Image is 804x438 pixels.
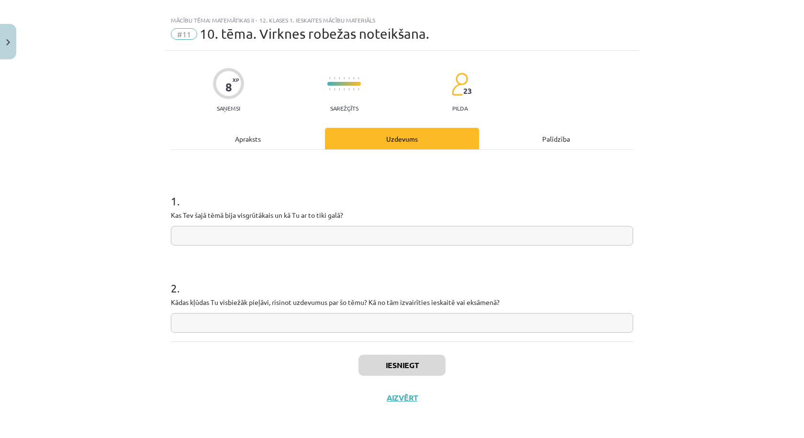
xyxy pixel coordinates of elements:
[171,178,633,207] h1: 1 .
[6,39,10,45] img: icon-close-lesson-0947bae3869378f0d4975bcd49f059093ad1ed9edebbc8119c70593378902aed.svg
[171,28,197,40] span: #11
[233,77,239,82] span: XP
[334,88,335,90] img: icon-short-line-57e1e144782c952c97e751825c79c345078a6d821885a25fce030b3d8c18986b.svg
[225,80,232,94] div: 8
[171,128,325,149] div: Apraksts
[344,77,345,79] img: icon-short-line-57e1e144782c952c97e751825c79c345078a6d821885a25fce030b3d8c18986b.svg
[200,26,429,42] span: 10. tēma. Virknes robežas noteikšana.
[329,88,330,90] img: icon-short-line-57e1e144782c952c97e751825c79c345078a6d821885a25fce030b3d8c18986b.svg
[451,72,468,96] img: students-c634bb4e5e11cddfef0936a35e636f08e4e9abd3cc4e673bd6f9a4125e45ecb1.svg
[384,393,420,403] button: Aizvērt
[479,128,633,149] div: Palīdzība
[339,77,340,79] img: icon-short-line-57e1e144782c952c97e751825c79c345078a6d821885a25fce030b3d8c18986b.svg
[463,87,472,95] span: 23
[171,210,633,220] p: Kas Tev šajā tēmā bija visgrūtākais un kā Tu ar to tiki galā?
[171,17,633,23] div: Mācību tēma: Matemātikas ii - 12. klases 1. ieskaites mācību materiāls
[353,88,354,90] img: icon-short-line-57e1e144782c952c97e751825c79c345078a6d821885a25fce030b3d8c18986b.svg
[358,77,359,79] img: icon-short-line-57e1e144782c952c97e751825c79c345078a6d821885a25fce030b3d8c18986b.svg
[344,88,345,90] img: icon-short-line-57e1e144782c952c97e751825c79c345078a6d821885a25fce030b3d8c18986b.svg
[171,265,633,294] h1: 2 .
[358,88,359,90] img: icon-short-line-57e1e144782c952c97e751825c79c345078a6d821885a25fce030b3d8c18986b.svg
[325,128,479,149] div: Uzdevums
[339,88,340,90] img: icon-short-line-57e1e144782c952c97e751825c79c345078a6d821885a25fce030b3d8c18986b.svg
[213,105,244,112] p: Saņemsi
[329,77,330,79] img: icon-short-line-57e1e144782c952c97e751825c79c345078a6d821885a25fce030b3d8c18986b.svg
[358,355,446,376] button: Iesniegt
[334,77,335,79] img: icon-short-line-57e1e144782c952c97e751825c79c345078a6d821885a25fce030b3d8c18986b.svg
[353,77,354,79] img: icon-short-line-57e1e144782c952c97e751825c79c345078a6d821885a25fce030b3d8c18986b.svg
[330,105,358,112] p: Sarežģīts
[171,297,633,307] p: Kādas kļūdas Tu visbiežāk pieļāvi, risinot uzdevumus par šo tēmu? Kā no tām izvairīties ieskaitē ...
[452,105,468,112] p: pilda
